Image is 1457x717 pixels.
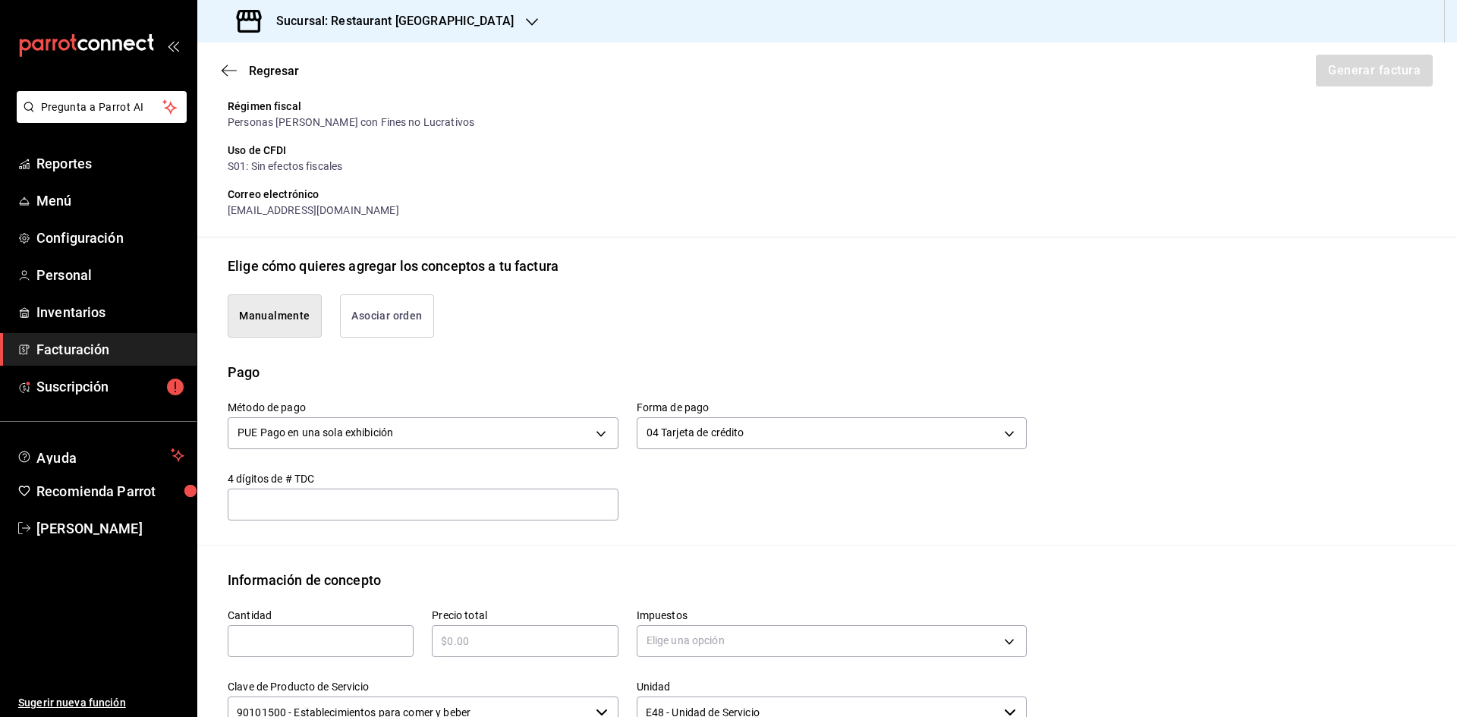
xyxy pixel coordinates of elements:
span: 04 Tarjeta de crédito [647,425,744,440]
span: Facturación [36,339,184,360]
div: Régimen fiscal [228,99,1027,115]
button: Regresar [222,64,299,78]
label: 4 dígitos de # TDC [228,473,618,483]
label: Impuestos [637,609,1027,620]
span: Inventarios [36,302,184,322]
div: Correo electrónico [228,187,1027,203]
span: Reportes [36,153,184,174]
button: open_drawer_menu [167,39,179,52]
div: [EMAIL_ADDRESS][DOMAIN_NAME] [228,203,1027,219]
span: Configuración [36,228,184,248]
span: Recomienda Parrot [36,481,184,502]
label: Clave de Producto de Servicio [228,681,618,691]
label: Cantidad [228,609,414,620]
span: [PERSON_NAME] [36,518,184,539]
label: Forma de pago [637,401,1027,412]
span: Sugerir nueva función [18,695,184,711]
span: Pregunta a Parrot AI [41,99,163,115]
div: Elige cómo quieres agregar los conceptos a tu factura [228,256,559,276]
div: Personas [PERSON_NAME] con Fines no Lucrativos [228,115,1027,131]
div: Elige una opción [637,625,1027,657]
button: Pregunta a Parrot AI [17,91,187,123]
div: Pago [228,362,260,382]
h3: Sucursal: Restaurant [GEOGRAPHIC_DATA] [264,12,514,30]
span: PUE Pago en una sola exhibición [238,425,393,440]
span: Ayuda [36,446,165,464]
div: S01: Sin efectos fiscales [228,159,1027,175]
input: $0.00 [432,632,618,650]
span: Suscripción [36,376,184,397]
a: Pregunta a Parrot AI [11,110,187,126]
span: Menú [36,190,184,211]
button: Manualmente [228,294,322,338]
span: Personal [36,265,184,285]
span: Regresar [249,64,299,78]
label: Método de pago [228,401,618,412]
label: Unidad [637,681,1027,691]
div: Información de concepto [228,570,381,590]
label: Precio total [432,609,618,620]
button: Asociar orden [340,294,434,338]
div: Uso de CFDI [228,143,1027,159]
